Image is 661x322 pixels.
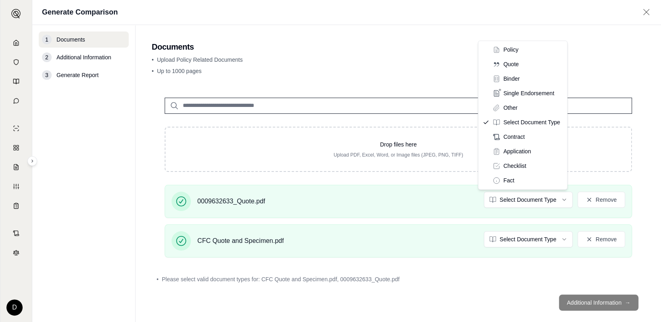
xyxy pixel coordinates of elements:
span: Checklist [503,162,526,170]
span: Select Document Type [503,118,560,126]
span: Fact [503,176,514,184]
span: Other [503,104,517,112]
span: Single Endorsement [503,89,554,97]
span: Policy [503,46,518,54]
span: Binder [503,75,519,83]
span: Contract [503,133,525,141]
span: Quote [503,60,519,68]
span: Application [503,147,531,155]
